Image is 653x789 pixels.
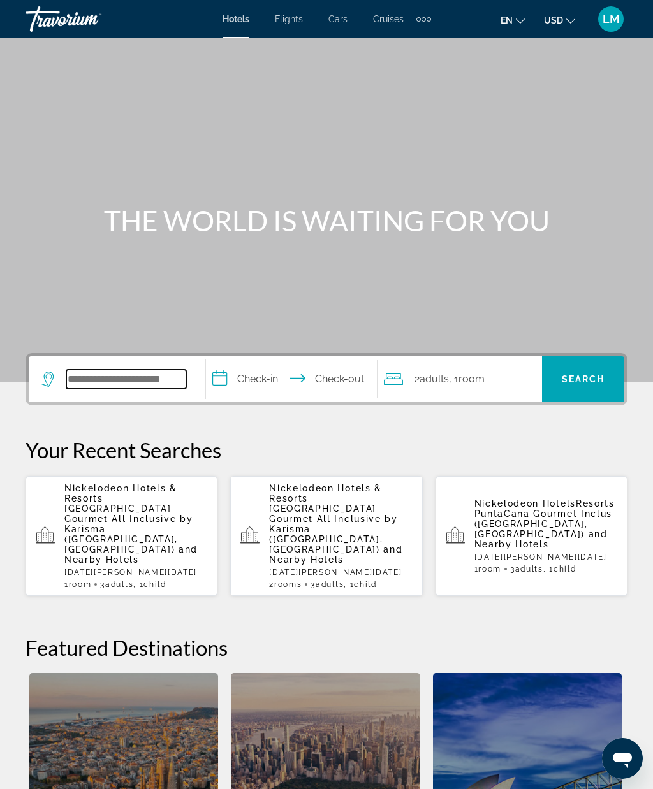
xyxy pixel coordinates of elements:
button: Nickelodeon Hotels & Resorts [GEOGRAPHIC_DATA] Gourmet All Inclusive by Karisma ([GEOGRAPHIC_DATA... [230,475,422,597]
iframe: Button to launch messaging window [602,738,643,779]
span: , 1 [344,580,376,589]
span: Adults [515,565,543,574]
span: and Nearby Hotels [64,544,198,565]
span: , 1 [133,580,166,589]
span: Child [143,580,166,589]
span: Adults [420,373,449,385]
h1: THE WORLD IS WAITING FOR YOU [87,204,566,237]
button: Extra navigation items [416,9,431,29]
span: Room [459,373,485,385]
span: 2 [269,580,302,589]
span: 1 [474,565,501,574]
a: Flights [275,14,303,24]
a: Cars [328,14,348,24]
span: Adults [316,580,344,589]
span: 3 [510,565,543,574]
span: , 1 [543,565,576,574]
span: and Nearby Hotels [269,544,402,565]
button: User Menu [594,6,627,33]
button: Nickelodeon HotelsResorts PuntaCana Gourmet Inclus ([GEOGRAPHIC_DATA], [GEOGRAPHIC_DATA]) and Nea... [436,475,627,597]
h2: Featured Destinations [26,635,627,660]
span: and Nearby Hotels [474,529,608,549]
span: 2 [415,370,449,388]
span: Nickelodeon Hotels & Resorts [GEOGRAPHIC_DATA] Gourmet All Inclusive by Karisma ([GEOGRAPHIC_DATA... [269,483,397,554]
span: Adults [105,580,133,589]
span: en [501,15,513,25]
button: Select check in and out date [206,356,377,402]
span: 3 [100,580,133,589]
span: Child [554,565,576,574]
span: USD [544,15,563,25]
span: Search [562,374,605,384]
span: 3 [311,580,344,589]
span: , 1 [449,370,485,388]
a: Cruises [373,14,404,24]
span: Room [478,565,501,574]
button: Change currency [544,11,575,29]
button: Search [542,356,624,402]
span: 1 [64,580,91,589]
span: Room [69,580,92,589]
a: Hotels [223,14,249,24]
span: LM [603,13,620,25]
p: [DATE][PERSON_NAME][DATE] [474,553,617,561]
button: Nickelodeon Hotels & Resorts [GEOGRAPHIC_DATA] Gourmet All Inclusive by Karisma ([GEOGRAPHIC_DATA... [26,475,217,597]
input: Search hotel destination [66,370,186,389]
p: [DATE][PERSON_NAME][DATE] [64,568,207,577]
p: [DATE][PERSON_NAME][DATE] [269,568,412,577]
button: Change language [501,11,525,29]
button: Travelers: 2 adults, 0 children [378,356,542,402]
a: Travorium [26,3,153,36]
p: Your Recent Searches [26,437,627,463]
span: Nickelodeon Hotels & Resorts [GEOGRAPHIC_DATA] Gourmet All Inclusive by Karisma ([GEOGRAPHIC_DATA... [64,483,193,554]
div: Search widget [29,356,624,402]
span: Child [354,580,376,589]
span: rooms [274,580,302,589]
span: Nickelodeon HotelsResorts PuntaCana Gourmet Inclus ([GEOGRAPHIC_DATA], [GEOGRAPHIC_DATA]) [474,498,615,539]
